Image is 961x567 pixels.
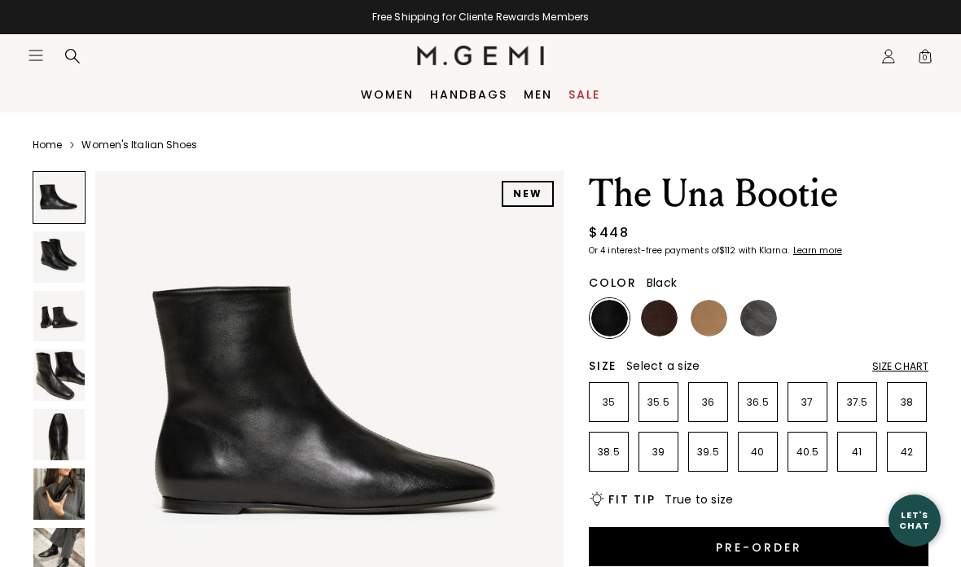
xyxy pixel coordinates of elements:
[33,349,85,401] img: The Una Bootie
[838,396,876,409] p: 37.5
[838,446,876,459] p: 41
[872,360,928,373] div: Size Chart
[589,223,629,243] div: $448
[590,446,628,459] p: 38.5
[888,396,926,409] p: 38
[589,276,637,289] h2: Color
[792,246,842,256] a: Learn more
[888,446,926,459] p: 42
[33,138,62,152] a: Home
[739,446,777,459] p: 40
[917,51,933,68] span: 0
[81,138,197,152] a: Women's Italian Shoes
[33,468,85,520] img: The Una Bootie
[665,491,733,508] span: True to size
[639,446,678,459] p: 39
[524,88,552,101] a: Men
[740,300,777,336] img: Gunmetal
[793,244,842,257] klarna-placement-style-cta: Learn more
[788,446,827,459] p: 40.5
[647,275,677,291] span: Black
[502,181,554,207] div: NEW
[639,396,678,409] p: 35.5
[33,291,85,342] img: The Una Bootie
[589,359,617,372] h2: Size
[589,171,928,217] h1: The Una Bootie
[590,396,628,409] p: 35
[641,300,678,336] img: Chocolate
[739,244,792,257] klarna-placement-style-body: with Klarna
[361,88,414,101] a: Women
[430,88,507,101] a: Handbags
[33,231,85,283] img: The Una Bootie
[568,88,600,101] a: Sale
[689,396,727,409] p: 36
[739,396,777,409] p: 36.5
[589,527,928,566] button: Pre-order
[608,493,655,506] h2: Fit Tip
[788,396,827,409] p: 37
[28,47,44,64] button: Open site menu
[591,300,628,336] img: Black
[417,46,545,65] img: M.Gemi
[589,244,719,257] klarna-placement-style-body: Or 4 interest-free payments of
[889,510,941,530] div: Let's Chat
[691,300,727,336] img: Light Tan
[626,358,700,374] span: Select a size
[689,446,727,459] p: 39.5
[719,244,735,257] klarna-placement-style-amount: $112
[33,409,85,460] img: The Una Bootie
